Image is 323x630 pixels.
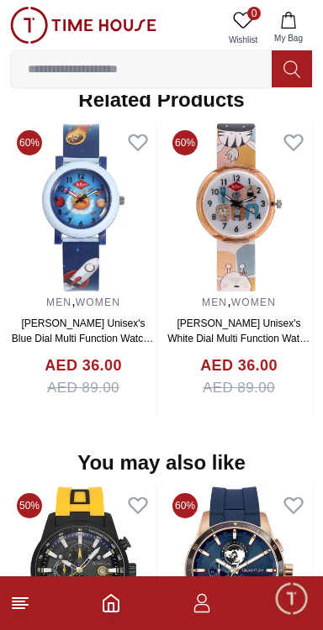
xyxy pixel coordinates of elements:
a: 0Wishlist [222,7,264,50]
a: [PERSON_NAME] Unisex's Blue Dial Multi Function Watch - LC.K.2.999 [12,318,155,360]
span: 0 [247,7,261,20]
a: Home [101,593,121,613]
a: WOMEN [76,297,120,308]
span: 60% [17,130,42,155]
a: [PERSON_NAME] Unisex's White Dial Multi Function Watch - LC.K.4.838 [167,318,310,360]
h4: AED 36.00 [45,354,122,377]
span: Wishlist [222,34,264,46]
img: Lee Cooper Unisex's Blue Dial Multi Function Watch - LC.K.2.999 [10,123,156,291]
div: , [10,291,156,416]
h4: AED 36.00 [200,354,278,377]
span: 60% [172,493,198,518]
img: Lee Cooper Unisex's White Dial Multi Function Watch - LC.K.4.838 [166,123,312,291]
h2: You may also like [77,449,246,476]
img: ... [10,7,156,44]
a: MEN [46,297,71,308]
a: MEN [202,297,227,308]
button: My Bag [264,7,313,50]
span: AED 89.00 [47,377,119,399]
div: Chat Widget [273,580,310,617]
h2: Related Products [78,87,244,113]
span: AED 89.00 [203,377,275,399]
span: 60% [172,130,198,155]
div: , [166,291,312,416]
a: WOMEN [231,297,276,308]
span: 50% [17,493,42,518]
span: My Bag [267,32,310,45]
